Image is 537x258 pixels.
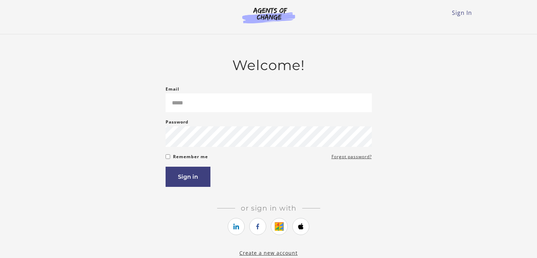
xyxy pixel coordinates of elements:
a: https://courses.thinkific.com/users/auth/apple?ss%5Breferral%5D=&ss%5Buser_return_to%5D=&ss%5Bvis... [292,218,309,235]
label: Password [166,118,189,126]
button: Sign in [166,167,210,187]
label: Remember me [173,153,208,161]
a: Sign In [452,9,472,17]
a: Forgot password? [332,153,372,161]
a: https://courses.thinkific.com/users/auth/google?ss%5Breferral%5D=&ss%5Buser_return_to%5D=&ss%5Bvi... [271,218,288,235]
span: Or sign in with [235,204,302,212]
label: Email [166,85,179,93]
a: Create a new account [239,250,298,256]
a: https://courses.thinkific.com/users/auth/facebook?ss%5Breferral%5D=&ss%5Buser_return_to%5D=&ss%5B... [249,218,266,235]
img: Agents of Change Logo [235,7,303,23]
a: https://courses.thinkific.com/users/auth/linkedin?ss%5Breferral%5D=&ss%5Buser_return_to%5D=&ss%5B... [228,218,245,235]
h2: Welcome! [166,57,372,74]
